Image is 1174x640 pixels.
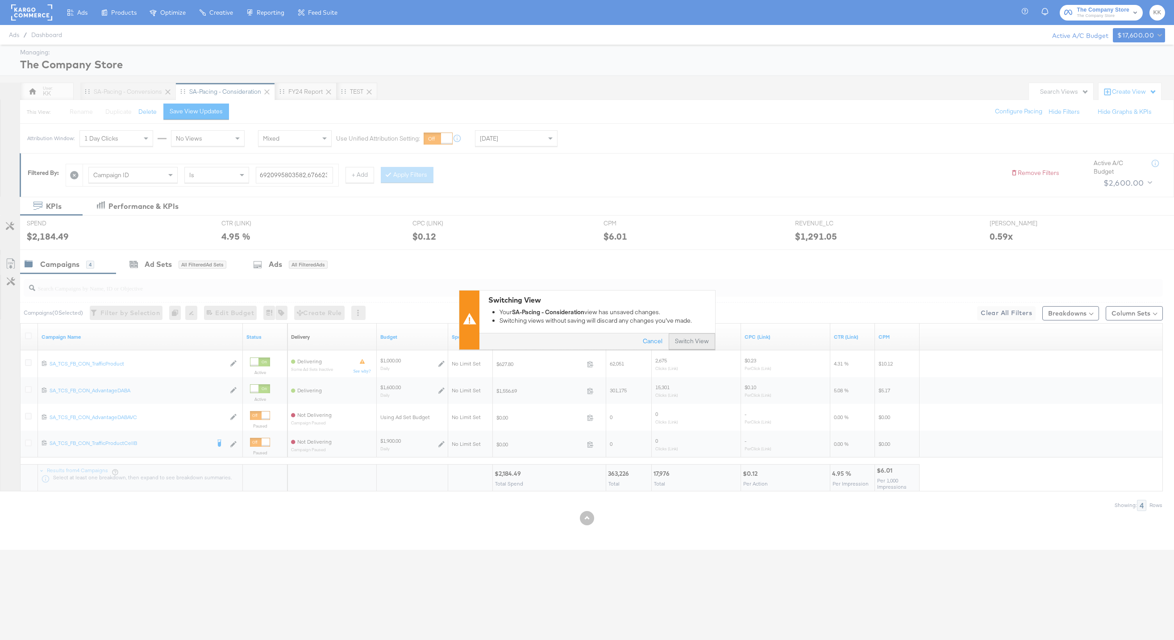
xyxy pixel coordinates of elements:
[512,308,584,316] strong: SA-Pacing - Consideration
[488,295,711,305] div: Switching View
[637,334,669,350] button: Cancel
[500,316,711,325] li: Switching views without saving will discard any changes you've made.
[500,308,711,317] li: Your view has unsaved changes.
[669,334,715,350] button: Switch View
